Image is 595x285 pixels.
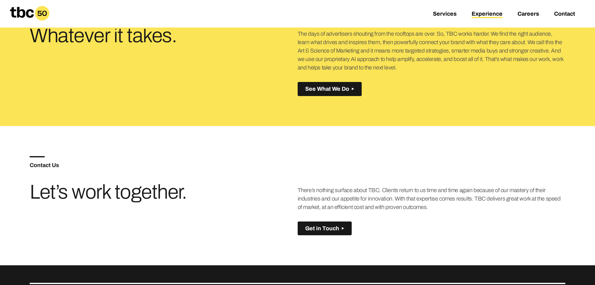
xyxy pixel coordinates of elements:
h3: Whatever it takes. [30,27,208,45]
a: Careers [518,11,539,18]
span: Get in Touch [305,225,339,232]
a: Services [433,11,457,18]
a: Home [5,18,54,25]
span: See What We Do [305,86,349,92]
h3: Let’s work together. [30,183,208,201]
button: Get in Touch [298,221,352,236]
p: The days of advertisers shouting from the rooftops are over. So, TBC works harder. We find the ri... [298,30,565,72]
a: Contact [554,11,575,18]
h5: Contact Us [30,162,297,168]
a: Experience [472,11,503,18]
p: There’s nothing surface about TBC. Clients return to us time and time again because of our master... [298,186,565,211]
button: See What We Do [298,82,362,96]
